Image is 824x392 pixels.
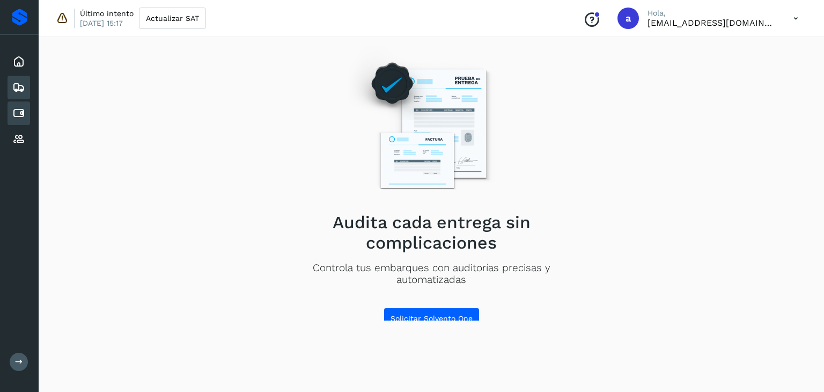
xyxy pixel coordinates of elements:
span: Actualizar SAT [146,14,199,22]
div: Proveedores [8,127,30,151]
h2: Audita cada entrega sin complicaciones [278,212,584,253]
p: Último intento [80,9,134,18]
button: Actualizar SAT [139,8,206,29]
p: [DATE] 15:17 [80,18,123,28]
p: Controla tus embarques con auditorías precisas y automatizadas [278,262,584,287]
div: Cuentas por pagar [8,101,30,125]
img: Empty state image [339,46,524,204]
p: Hola, [648,9,776,18]
div: Embarques [8,76,30,99]
button: Solicitar Solvento One [384,308,480,329]
p: administracionmx@inclusivelogistics1.com [648,18,776,28]
span: Solicitar Solvento One [391,315,473,322]
div: Inicio [8,50,30,74]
